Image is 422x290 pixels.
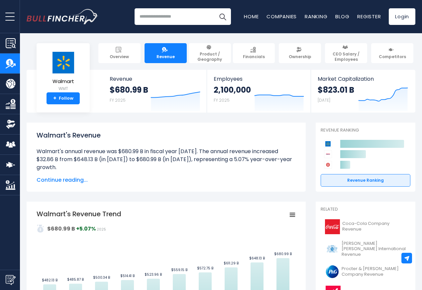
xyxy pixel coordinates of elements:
[103,70,207,113] a: Revenue $680.99 B FY 2025
[274,251,292,256] text: $680.99 B
[6,119,16,129] img: Ownership
[42,278,57,283] text: $482.13 B
[289,54,311,59] span: Ownership
[207,70,310,113] a: Employees 2,100,000 FY 2025
[52,86,75,92] small: WMT
[244,13,259,20] a: Home
[97,227,106,232] span: 2025
[249,256,265,261] text: $648.13 B
[224,261,239,266] text: $611.29 B
[76,225,96,233] strong: +5.07%
[325,219,340,234] img: KO logo
[321,207,410,212] p: Related
[214,97,230,103] small: FY 2025
[318,97,330,103] small: [DATE]
[189,43,231,63] a: Product / Geography
[321,218,410,236] a: Coca-Cola Company Revenue
[321,262,410,281] a: Procter & [PERSON_NAME] Company Revenue
[325,242,340,256] img: PM logo
[192,51,228,62] span: Product / Geography
[98,43,141,63] a: Overview
[335,13,349,20] a: Blog
[325,264,340,279] img: PG logo
[214,85,251,95] strong: 2,100,000
[27,9,98,24] a: Go to homepage
[67,277,84,282] text: $485.87 B
[37,130,296,140] h1: Walmart's Revenue
[53,95,56,101] strong: +
[110,76,200,82] span: Revenue
[233,43,275,63] a: Financials
[37,209,121,219] tspan: Walmart's Revenue Trend
[37,225,45,233] img: addasd
[37,176,296,184] span: Continue reading...
[266,13,297,20] a: Companies
[145,43,187,63] a: Revenue
[318,76,408,82] span: Market Capitalization
[197,266,213,271] text: $572.75 B
[324,150,332,158] img: Costco Wholesale Corporation competitors logo
[214,76,304,82] span: Employees
[145,272,162,277] text: $523.96 B
[52,79,75,84] span: Walmart
[47,225,75,233] strong: $680.99 B
[379,54,406,59] span: Competitors
[321,174,410,187] a: Revenue Ranking
[171,267,187,272] text: $559.15 B
[321,239,410,259] a: [PERSON_NAME] [PERSON_NAME] International Revenue
[110,85,148,95] strong: $680.99 B
[157,54,175,59] span: Revenue
[324,140,332,148] img: Walmart competitors logo
[311,70,415,113] a: Market Capitalization $823.01 B [DATE]
[279,43,321,63] a: Ownership
[47,92,80,104] a: +Follow
[357,13,381,20] a: Register
[37,147,296,171] li: Walmart's annual revenue was $680.99 B in fiscal year [DATE]. The annual revenue increased $32.86...
[27,9,98,24] img: Bullfincher logo
[243,54,265,59] span: Financials
[305,13,327,20] a: Ranking
[51,51,75,93] a: Walmart WMT
[120,273,135,278] text: $514.41 B
[389,8,415,25] a: Login
[214,8,231,25] button: Search
[324,161,332,169] img: Target Corporation competitors logo
[371,43,413,63] a: Competitors
[328,51,364,62] span: CEO Salary / Employees
[93,275,110,280] text: $500.34 B
[318,85,354,95] strong: $823.01 B
[321,128,410,133] p: Revenue Ranking
[325,43,367,63] a: CEO Salary / Employees
[110,54,129,59] span: Overview
[110,97,126,103] small: FY 2025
